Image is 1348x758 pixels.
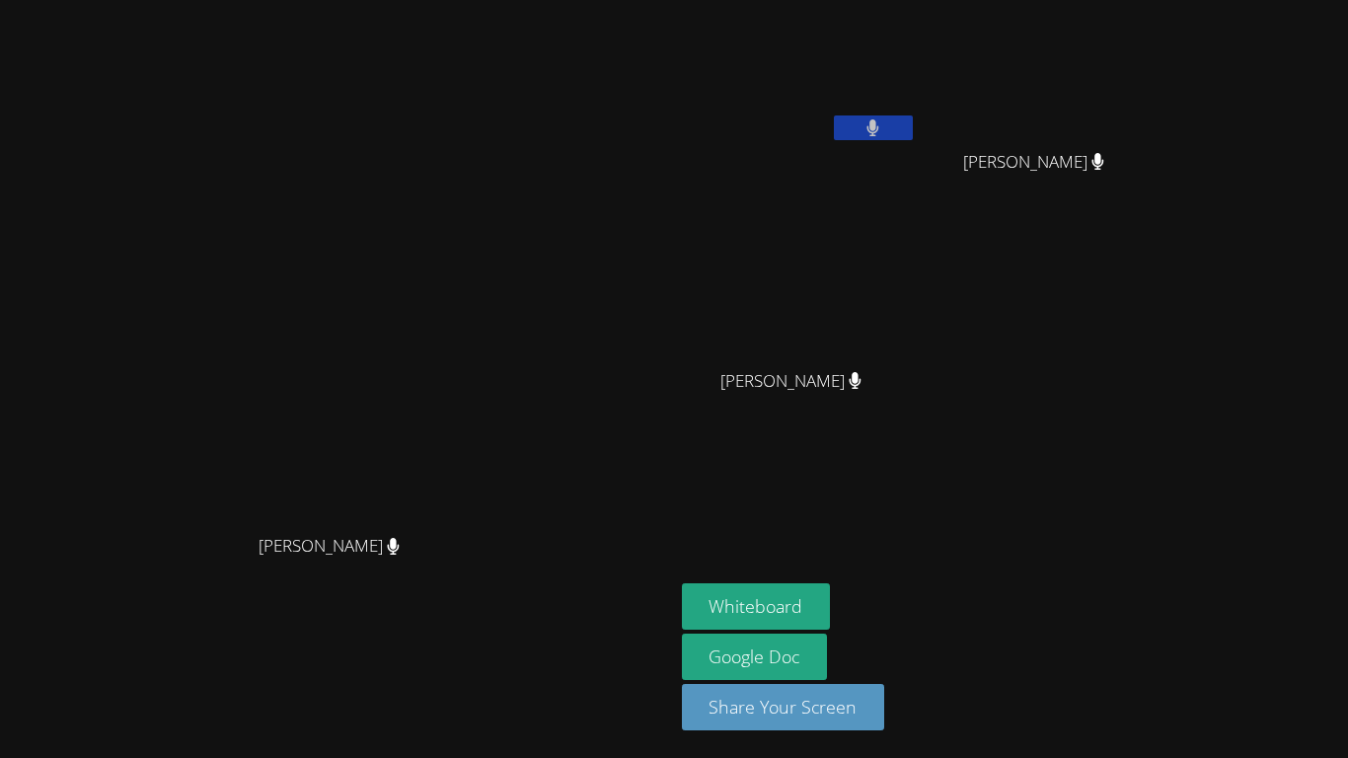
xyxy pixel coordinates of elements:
[682,583,831,630] button: Whiteboard
[682,684,885,730] button: Share Your Screen
[720,367,861,396] span: [PERSON_NAME]
[259,532,400,561] span: [PERSON_NAME]
[682,634,828,680] a: Google Doc
[963,148,1104,177] span: [PERSON_NAME]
